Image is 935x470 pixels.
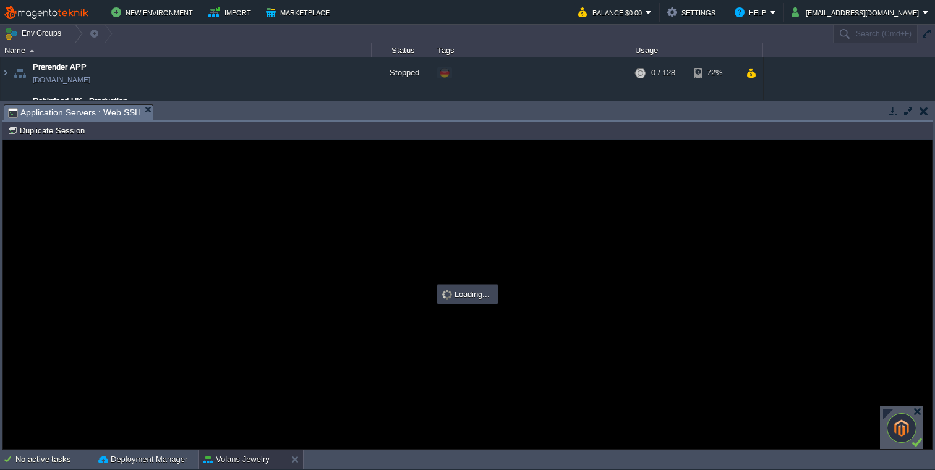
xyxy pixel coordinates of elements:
div: Running [372,90,433,124]
button: [EMAIL_ADDRESS][DOMAIN_NAME] [792,5,923,20]
div: 53 / 256 [651,90,680,124]
button: Volans Jewelry [203,453,270,466]
button: Deployment Manager [98,453,187,466]
button: Balance $0.00 [578,5,646,20]
button: New Environment [111,5,197,20]
div: 72% [694,56,735,90]
div: 25% [694,90,735,124]
div: No active tasks [15,450,93,469]
span: Application Servers : Web SSH [8,105,141,120]
img: MagentoTeknik [4,5,88,20]
button: Settings [667,5,719,20]
img: AMDAwAAAACH5BAEAAAAALAAAAAABAAEAAAICRAEAOw== [11,56,28,90]
a: Robinfood UK - Production [33,95,127,107]
div: Loading... [438,286,497,303]
button: Help [735,5,770,20]
div: Usage [632,43,762,57]
div: Tags [434,43,631,57]
a: Prerender APP [33,61,87,73]
div: Name [1,43,371,57]
button: Marketplace [266,5,333,20]
img: AMDAwAAAACH5BAEAAAAALAAAAAABAAEAAAICRAEAOw== [1,56,11,90]
img: AMDAwAAAACH5BAEAAAAALAAAAAABAAEAAAICRAEAOw== [29,49,35,52]
button: Import [208,5,255,20]
div: 0 / 128 [651,56,675,90]
img: AMDAwAAAACH5BAEAAAAALAAAAAABAAEAAAICRAEAOw== [1,90,11,124]
button: Duplicate Session [7,125,88,136]
div: Status [372,43,433,57]
div: Stopped [372,56,433,90]
img: AMDAwAAAACH5BAEAAAAALAAAAAABAAEAAAICRAEAOw== [11,90,28,124]
a: [DOMAIN_NAME] [33,73,90,86]
button: Env Groups [4,25,66,42]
